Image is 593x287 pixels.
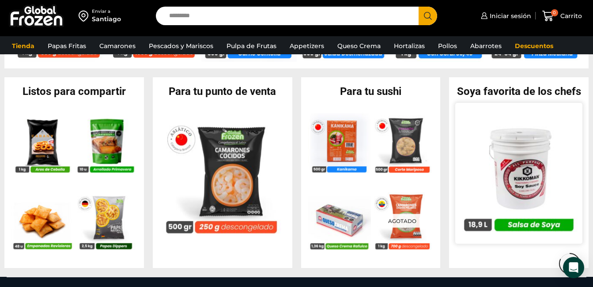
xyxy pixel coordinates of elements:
[333,38,385,54] a: Queso Crema
[382,214,423,228] p: Agotado
[144,38,218,54] a: Pescados y Mariscos
[79,8,92,23] img: address-field-icon.svg
[389,38,429,54] a: Hortalizas
[92,15,121,23] div: Santiago
[558,11,582,20] span: Carrito
[487,11,531,20] span: Iniciar sesión
[551,9,558,16] span: 0
[466,38,506,54] a: Abarrotes
[4,86,144,97] h2: Listos para compartir
[540,6,584,26] a: 0 Carrito
[153,86,292,97] h2: Para tu punto de venta
[563,257,584,278] div: Open Intercom Messenger
[510,38,558,54] a: Descuentos
[479,7,531,25] a: Iniciar sesión
[8,38,39,54] a: Tienda
[222,38,281,54] a: Pulpa de Frutas
[43,38,91,54] a: Papas Fritas
[434,38,461,54] a: Pollos
[419,7,437,25] button: Search button
[92,8,121,15] div: Enviar a
[95,38,140,54] a: Camarones
[285,38,329,54] a: Appetizers
[301,86,441,97] h2: Para tu sushi
[449,86,589,97] h2: Soya favorita de los chefs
